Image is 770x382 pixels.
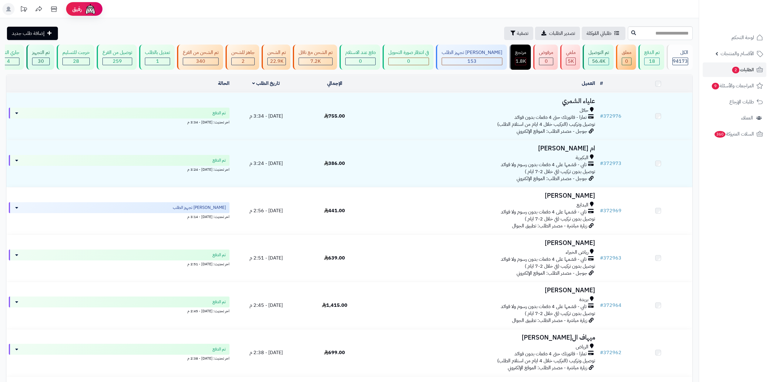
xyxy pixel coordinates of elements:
[579,296,588,303] span: بريدة
[497,121,595,128] span: توصيل وتركيب (التركيب خلال 4 ايام من استلام الطلب)
[600,207,621,214] a: #372969
[267,49,286,56] div: تم الشحن
[322,302,347,309] span: 1,415.00
[249,302,283,309] span: [DATE] - 2:45 م
[600,349,603,356] span: #
[7,58,10,65] span: 4
[389,58,429,65] div: 0
[600,254,621,262] a: #372963
[249,207,283,214] span: [DATE] - 2:56 م
[84,3,96,15] img: ai-face.png
[515,49,526,56] div: مرتجع
[514,114,587,121] span: تمارا - فاتورتك حتى 4 دفعات بدون فوائد
[55,45,95,70] a: خرجت للتسليم 28
[345,49,376,56] div: دفع عند الاستلام
[231,49,255,56] div: جاهز للشحن
[525,310,595,317] span: توصيل بدون تركيب (في خلال 2-7 ايام )
[559,45,581,70] a: ملغي 5K
[600,254,603,262] span: #
[525,168,595,175] span: توصيل بدون تركيب (في خلال 2-7 ايام )
[703,127,766,141] a: السلات المتروكة360
[501,303,587,310] span: تابي - قسّمها على 4 دفعات بدون رسوم ولا فوائد
[582,80,595,87] a: العميل
[388,49,429,56] div: في انتظار صورة التحويل
[517,175,587,182] span: جوجل - مصدر الطلب: الموقع الإلكتروني
[622,49,631,56] div: معلق
[467,58,477,65] span: 153
[600,112,621,120] a: #372976
[359,58,362,65] span: 0
[310,58,321,65] span: 7.2K
[703,30,766,45] a: لوحة التحكم
[442,49,502,56] div: [PERSON_NAME] تجهيز الطلب
[600,160,603,167] span: #
[371,98,595,105] h3: علياء الشمري
[580,107,588,114] span: حائل
[588,49,609,56] div: تم التوصيل
[566,249,588,256] span: رياض الخبراء
[501,256,587,263] span: تابي - قسّمها على 4 دفعات بدون رسوم ولا فوائد
[292,45,338,70] a: تم الشحن مع ناقل 7.2K
[600,302,621,309] a: #372964
[566,58,575,65] div: 4954
[501,161,587,168] span: تابي - قسّمها على 4 دفعات بدون رسوم ولا فوائد
[592,58,605,65] span: 56.4K
[249,112,283,120] span: [DATE] - 3:34 م
[324,349,345,356] span: 699.00
[95,45,138,70] a: توصيل من الفرع 259
[32,58,49,65] div: 30
[508,45,532,70] a: مرتجع 1.8K
[252,80,280,87] a: تاريخ الطلب
[589,58,609,65] div: 56439
[232,58,254,65] div: 2
[721,49,754,58] span: الأقسام والمنتجات
[38,58,44,65] span: 30
[731,33,754,42] span: لوحة التحكم
[268,58,286,65] div: 22918
[637,45,665,70] a: تم الدفع 18
[644,49,660,56] div: تم الدفع
[532,45,559,70] a: مرفوض 0
[72,5,82,13] span: رفيق
[703,62,766,77] a: الطلبات2
[324,207,345,214] span: 441.00
[173,205,226,211] span: [PERSON_NAME] تجهيز الطلب
[73,58,79,65] span: 28
[644,58,659,65] div: 18
[504,27,533,40] button: تصفية
[346,58,375,65] div: 0
[299,49,333,56] div: تم الشحن مع ناقل
[514,350,587,357] span: تمارا - فاتورتك حتى 4 دفعات بدون فوائد
[600,160,621,167] a: #372973
[327,80,342,87] a: الإجمالي
[299,58,332,65] div: 7223
[731,65,754,74] span: الطلبات
[435,45,508,70] a: [PERSON_NAME] تجهيز الطلب 153
[249,254,283,262] span: [DATE] - 2:51 م
[501,209,587,216] span: تابي - قسّمها على 4 دفعات بدون رسوم ولا فوائد
[183,49,219,56] div: تم الشحن من الفرع
[615,45,637,70] a: معلق 0
[102,49,132,56] div: توصيل من الفرع
[516,58,526,65] span: 1.8K
[576,343,588,350] span: الرياض
[213,252,226,258] span: تم الدفع
[715,131,725,138] span: 360
[508,364,587,371] span: زيارة مباشرة - مصدر الطلب: الموقع الإلكتروني
[442,58,502,65] div: 153
[714,130,754,138] span: السلات المتروكة
[103,58,132,65] div: 259
[622,58,631,65] div: 0
[517,128,587,135] span: جوجل - مصدر الطلب: الموقع الإلكتروني
[539,49,553,56] div: مرفوض
[7,27,58,40] a: إضافة طلب جديد
[545,58,548,65] span: 0
[371,192,595,199] h3: [PERSON_NAME]
[196,58,205,65] span: 340
[32,49,50,56] div: تم التجهيز
[249,349,283,356] span: [DATE] - 2:38 م
[213,110,226,116] span: تم الدفع
[649,58,655,65] span: 18
[338,45,381,70] a: دفع عند الاستلام 0
[145,49,170,56] div: تعديل بالطلب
